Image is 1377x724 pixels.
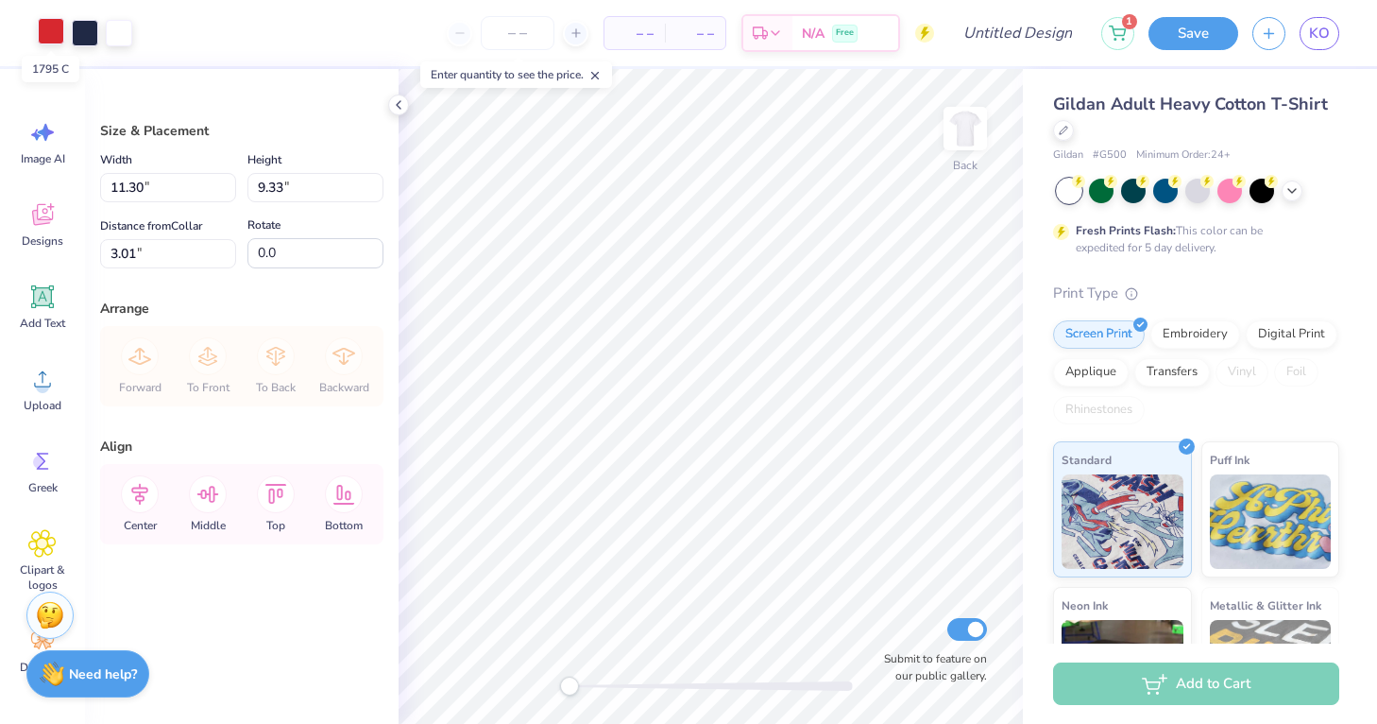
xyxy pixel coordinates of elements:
[948,14,1087,52] input: Untitled Design
[325,518,363,533] span: Bottom
[22,233,63,249] span: Designs
[100,148,132,171] label: Width
[1210,620,1332,715] img: Metallic & Glitter Ink
[1210,450,1249,470] span: Puff Ink
[1053,358,1129,387] div: Applique
[1136,147,1231,164] span: Minimum Order: 24 +
[1062,595,1108,615] span: Neon Ink
[20,316,65,331] span: Add Text
[560,677,579,696] div: Accessibility label
[1300,17,1339,50] a: KO
[1101,17,1134,50] button: 1
[22,56,79,82] div: 1795 C
[28,480,58,495] span: Greek
[100,437,383,457] div: Align
[1053,147,1083,164] span: Gildan
[24,398,61,413] span: Upload
[266,518,285,533] span: Top
[1093,147,1127,164] span: # G500
[1053,320,1145,349] div: Screen Print
[247,148,281,171] label: Height
[191,518,226,533] span: Middle
[1053,396,1145,424] div: Rhinestones
[1246,320,1337,349] div: Digital Print
[1062,620,1183,715] img: Neon Ink
[676,24,714,43] span: – –
[247,214,280,236] label: Rotate
[1215,358,1268,387] div: Vinyl
[100,215,202,237] label: Distance from Collar
[11,562,74,593] span: Clipart & logos
[1148,17,1238,50] button: Save
[1076,222,1308,256] div: This color can be expedited for 5 day delivery.
[1053,283,1339,304] div: Print Type
[874,650,987,684] label: Submit to feature on our public gallery.
[1122,14,1137,29] span: 1
[1150,320,1240,349] div: Embroidery
[1210,474,1332,569] img: Puff Ink
[802,24,824,43] span: N/A
[946,110,984,147] img: Back
[1062,474,1183,569] img: Standard
[953,157,977,174] div: Back
[616,24,654,43] span: – –
[20,660,65,675] span: Decorate
[1076,223,1176,238] strong: Fresh Prints Flash:
[1134,358,1210,387] div: Transfers
[21,151,65,166] span: Image AI
[100,121,383,141] div: Size & Placement
[1274,358,1318,387] div: Foil
[1210,595,1321,615] span: Metallic & Glitter Ink
[124,518,157,533] span: Center
[836,26,854,40] span: Free
[1062,450,1112,470] span: Standard
[69,665,137,683] strong: Need help?
[1309,23,1330,44] span: KO
[100,299,383,319] div: Arrange
[481,16,554,50] input: – –
[1053,93,1328,115] span: Gildan Adult Heavy Cotton T-Shirt
[420,61,612,88] div: Enter quantity to see the price.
